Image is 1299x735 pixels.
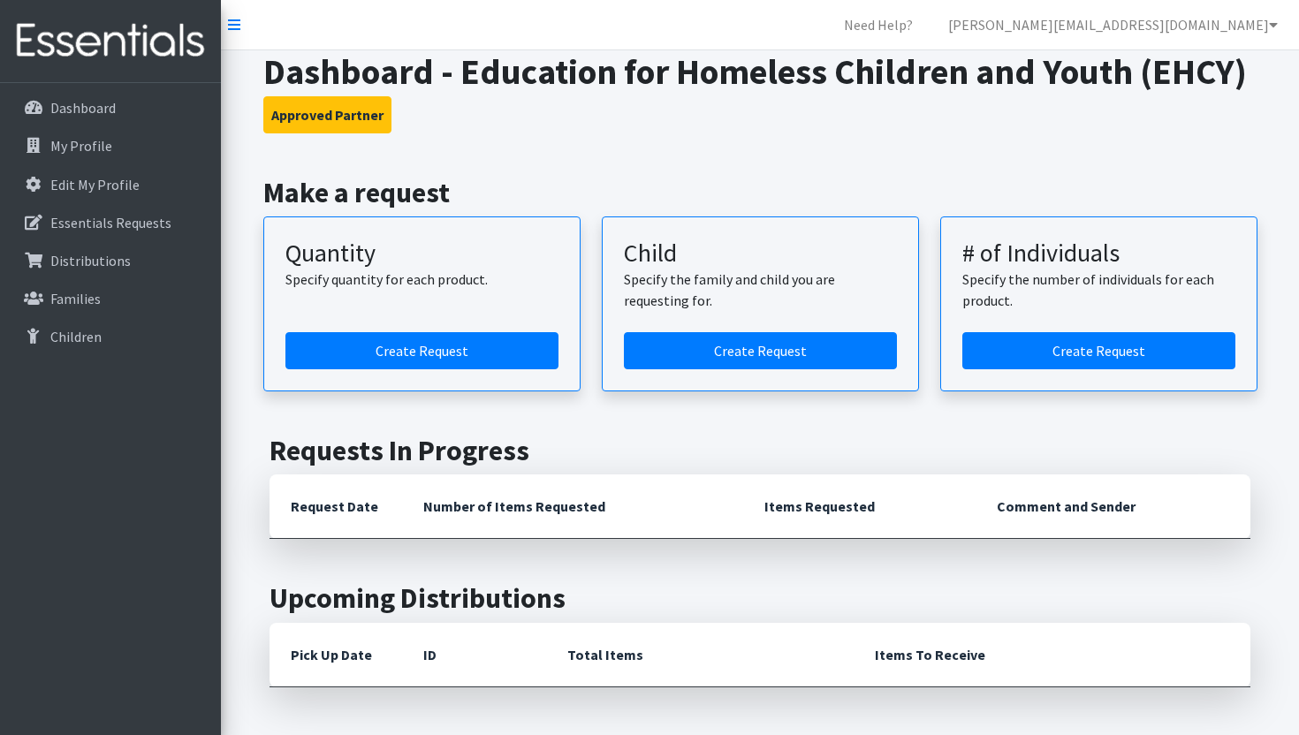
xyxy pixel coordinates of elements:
th: Comment and Sender [976,474,1250,539]
p: Dashboard [50,99,116,117]
p: Children [50,328,102,345]
p: Specify quantity for each product. [285,269,558,290]
h3: Quantity [285,239,558,269]
a: Dashboard [7,90,214,125]
a: Children [7,319,214,354]
button: Approved Partner [263,96,391,133]
p: My Profile [50,137,112,155]
th: ID [402,623,546,687]
a: Create a request for a child or family [624,332,897,369]
a: Create a request by quantity [285,332,558,369]
p: Distributions [50,252,131,269]
img: HumanEssentials [7,11,214,71]
a: Edit My Profile [7,167,214,202]
h1: Dashboard - Education for Homeless Children and Youth (EHCY) [263,50,1257,93]
h2: Make a request [263,176,1257,209]
p: Families [50,290,101,307]
a: Distributions [7,243,214,278]
p: Essentials Requests [50,214,171,231]
a: Essentials Requests [7,205,214,240]
th: Pick Up Date [270,623,402,687]
th: Items Requested [743,474,976,539]
a: Create a request by number of individuals [962,332,1235,369]
th: Items To Receive [854,623,1250,687]
th: Number of Items Requested [402,474,743,539]
th: Request Date [270,474,402,539]
p: Specify the number of individuals for each product. [962,269,1235,311]
a: My Profile [7,128,214,163]
p: Specify the family and child you are requesting for. [624,269,897,311]
a: [PERSON_NAME][EMAIL_ADDRESS][DOMAIN_NAME] [934,7,1292,42]
h2: Upcoming Distributions [270,581,1250,615]
a: Need Help? [830,7,927,42]
h3: Child [624,239,897,269]
p: Edit My Profile [50,176,140,193]
h2: Requests In Progress [270,434,1250,467]
a: Families [7,281,214,316]
h3: # of Individuals [962,239,1235,269]
th: Total Items [546,623,854,687]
